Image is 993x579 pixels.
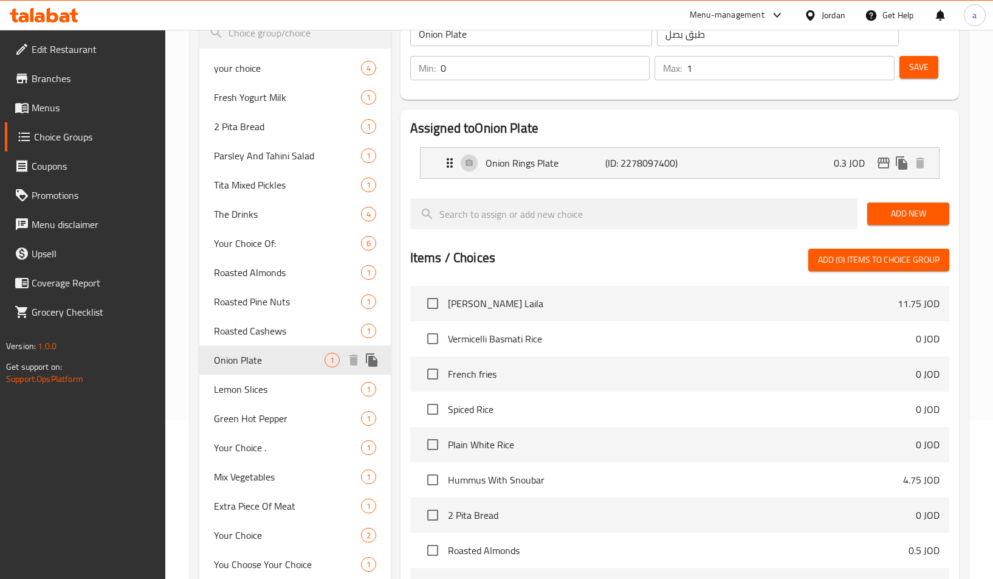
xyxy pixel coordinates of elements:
span: Green Hot Pepper [214,411,360,426]
input: search [199,18,390,49]
span: Coverage Report [32,276,156,290]
div: Choices [361,236,376,251]
span: Extra Piece Of Meat [214,499,360,513]
button: Add (0) items to choice group [808,249,949,271]
span: a [972,9,977,22]
span: 1 [362,179,376,191]
span: 1 [362,296,376,308]
span: 4 [362,63,376,74]
a: Coupons [5,151,166,181]
p: 0.5 JOD [909,543,940,558]
p: (ID: 2278097400) [605,156,685,170]
span: Your Choice . [214,440,360,455]
span: 4 [362,209,376,220]
div: Your Choice .1 [199,433,390,462]
div: Lemon Slices1 [199,375,390,404]
span: 2 Pita Bread [448,508,916,522]
span: 1 [362,501,376,512]
span: Roasted Cashews [214,324,360,338]
span: Roasted Pine Nuts [214,294,360,309]
div: Choices [361,178,376,192]
div: Choices [361,557,376,572]
div: Choices [361,499,376,513]
div: Your Choice Of:6 [199,229,390,258]
span: 1 [325,355,339,366]
span: Vermicelli Basmati Rice [448,331,916,346]
span: Your Choice [214,528,360,543]
button: duplicate [893,154,911,172]
div: Choices [361,440,376,455]
span: 1.0.0 [38,338,57,354]
div: Choices [361,61,376,75]
span: Select choice [420,467,445,493]
div: Fresh Yogurt Milk1 [199,83,390,112]
div: Choices [361,90,376,105]
p: 0 JOD [916,331,940,346]
div: Green Hot Pepper1 [199,404,390,433]
span: Edit Restaurant [32,42,156,57]
span: You Choose Your Choice [214,557,360,572]
a: Choice Groups [5,122,166,151]
span: Roasted Almonds [214,265,360,280]
span: your choice [214,61,360,75]
div: Menu-management [690,8,765,23]
a: Menu disclaimer [5,210,166,239]
span: Upsell [32,246,156,261]
button: delete [911,154,929,172]
span: Select choice [420,361,445,387]
span: Lemon Slices [214,382,360,397]
div: Choices [325,353,340,367]
button: Add New [867,203,949,225]
span: Select choice [420,502,445,528]
div: Choices [361,324,376,338]
p: 11.75 JOD [898,296,940,311]
span: Mix Vegetables [214,470,360,484]
p: Min: [419,61,436,75]
span: The Drinks [214,207,360,221]
p: 0.3 JOD [834,156,874,170]
div: Roasted Almonds1 [199,258,390,287]
span: Select choice [420,397,445,422]
span: Coupons [32,159,156,173]
span: 1 [362,413,376,425]
div: You Choose Your Choice1 [199,550,390,579]
span: Menus [32,100,156,115]
div: Onion Plate1deleteduplicate [199,345,390,375]
div: Choices [361,265,376,280]
span: 1 [362,384,376,395]
div: Jordan [822,9,845,22]
div: your choice4 [199,54,390,83]
input: search [410,198,858,229]
h2: Assigned to Onion Plate [410,119,949,137]
span: 2 Pita Bread [214,119,360,134]
div: 2 Pita Bread1 [199,112,390,141]
span: 1 [362,121,376,133]
div: Choices [361,148,376,163]
p: 0 JOD [916,508,940,522]
div: Parsley And Tahini Salad1 [199,141,390,170]
div: Extra Piece Of Meat1 [199,491,390,521]
span: 1 [362,559,376,570]
div: Mix Vegetables1 [199,462,390,491]
div: Expand [421,148,939,178]
span: 1 [362,442,376,454]
span: French fries [448,367,916,381]
span: Branches [32,71,156,86]
span: Get support on: [6,359,62,375]
a: Edit Restaurant [5,35,166,64]
div: Choices [361,207,376,221]
span: 1 [362,92,376,103]
span: Version: [6,338,36,354]
li: Expand [410,142,949,184]
div: Choices [361,294,376,309]
button: edit [874,154,893,172]
span: Roasted Almonds [448,543,909,558]
span: Menu disclaimer [32,217,156,232]
p: 0 JOD [916,402,940,417]
a: Menus [5,93,166,122]
span: Plain White Rice [448,437,916,452]
span: Spiced Rice [448,402,916,417]
span: 1 [362,267,376,279]
div: Tita Mixed Pickles1 [199,170,390,199]
span: 1 [362,325,376,337]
